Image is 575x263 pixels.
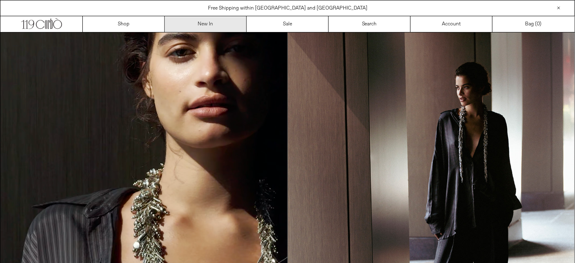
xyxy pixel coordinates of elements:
[329,16,411,32] a: Search
[493,16,575,32] a: Bag ()
[537,21,540,27] span: 0
[208,5,368,12] a: Free Shipping within [GEOGRAPHIC_DATA] and [GEOGRAPHIC_DATA]
[165,16,247,32] a: New In
[411,16,493,32] a: Account
[83,16,165,32] a: Shop
[537,20,541,28] span: )
[247,16,329,32] a: Sale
